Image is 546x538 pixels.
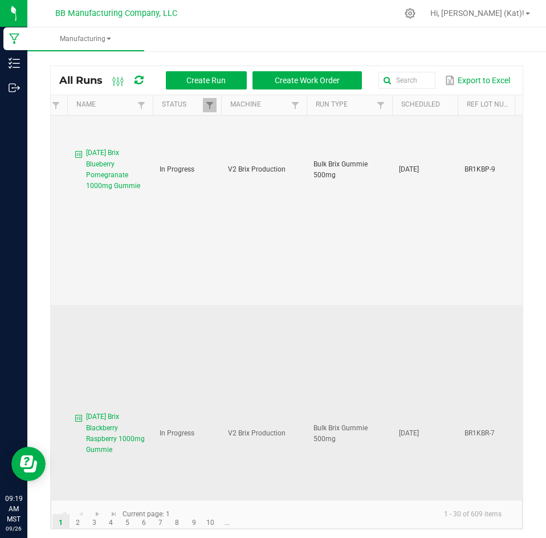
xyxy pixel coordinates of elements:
[86,148,146,191] span: [DATE] Brix Blueberry Pomegranate 1000mg Gummie
[401,100,453,109] a: ScheduledSortable
[252,71,362,89] button: Create Work Order
[86,411,146,455] span: [DATE] Brix Blackberry Raspberry 1000mg Gummie
[202,514,219,531] a: Page 10
[430,9,524,18] span: Hi, [PERSON_NAME] (Kat)!
[378,72,435,89] input: Search
[86,514,103,531] a: Page 3
[103,514,119,531] a: Page 4
[76,100,134,109] a: NameSortable
[11,447,46,481] iframe: Resource center
[230,100,288,109] a: MachineSortable
[399,429,419,437] span: [DATE]
[160,429,194,437] span: In Progress
[136,514,152,531] a: Page 6
[219,514,235,531] a: Page 11
[403,8,417,19] div: Manage settings
[467,100,513,109] a: Ref Lot NumberSortable
[27,27,144,51] a: Manufacturing
[9,33,20,44] inline-svg: Manufacturing
[93,510,102,519] span: Go to the next page
[70,514,86,531] a: Page 2
[89,506,105,523] a: Go to the next page
[288,98,302,112] a: Filter
[203,98,217,112] a: Filter
[177,505,511,524] kendo-pager-info: 1 - 30 of 609 items
[442,71,513,90] button: Export to Excel
[135,98,148,112] a: Filter
[162,100,202,109] a: StatusSortable
[514,98,527,112] a: Filter
[169,514,185,531] a: Page 8
[9,58,20,69] inline-svg: Inventory
[275,76,340,85] span: Create Work Order
[51,500,523,529] kendo-pager: Current page: 1
[316,100,373,109] a: Run TypeSortable
[152,514,169,531] a: Page 7
[464,165,495,173] span: BR1KBP-9
[109,510,119,519] span: Go to the last page
[228,429,286,437] span: V2 Brix Production
[59,71,370,90] div: All Runs
[5,524,22,533] p: 09/26
[27,34,144,44] span: Manufacturing
[160,165,194,173] span: In Progress
[313,424,368,443] span: Bulk Brix Gummie 500mg
[166,71,247,89] button: Create Run
[399,165,419,173] span: [DATE]
[313,160,368,179] span: Bulk Brix Gummie 500mg
[186,514,202,531] a: Page 9
[186,76,226,85] span: Create Run
[52,514,69,531] a: Page 1
[5,494,22,524] p: 09:19 AM MST
[374,98,388,112] a: Filter
[105,506,122,523] a: Go to the last page
[49,98,63,112] a: Filter
[119,514,136,531] a: Page 5
[464,429,495,437] span: BR1KBR-7
[228,165,286,173] span: V2 Brix Production
[9,82,20,93] inline-svg: Outbound
[55,9,177,18] span: BB Manufacturing Company, LLC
